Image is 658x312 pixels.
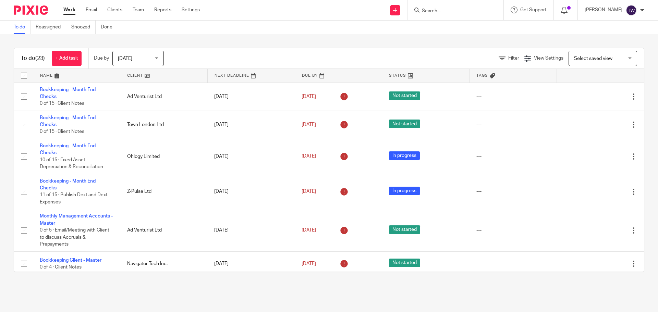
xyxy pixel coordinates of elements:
td: Ohlogy Limited [120,139,208,174]
a: Work [63,7,75,13]
td: Town London Ltd [120,111,208,139]
h1: To do [21,55,45,62]
span: [DATE] [302,94,316,99]
span: 11 of 15 · Publish Dext and Dext Expenses [40,193,108,205]
span: (23) [35,55,45,61]
td: [DATE] [207,139,295,174]
a: Reassigned [36,21,66,34]
a: Snoozed [71,21,96,34]
div: --- [476,260,550,267]
span: 0 of 15 · Client Notes [40,101,84,106]
span: Not started [389,91,420,100]
span: View Settings [534,56,563,61]
span: Not started [389,225,420,234]
td: [DATE] [207,111,295,139]
img: Pixie [14,5,48,15]
div: --- [476,121,550,128]
span: [DATE] [302,122,316,127]
span: In progress [389,151,420,160]
td: Ad Venturist Ltd [120,209,208,251]
span: 0 of 4 · Client Notes [40,265,82,270]
a: Team [133,7,144,13]
div: --- [476,153,550,160]
p: Due by [94,55,109,62]
div: --- [476,188,550,195]
span: Tags [476,74,488,77]
span: 10 of 15 · Fixed Asset Depreciation & Reconciliation [40,158,103,170]
a: Bookkeeping - Month End Checks [40,115,96,127]
img: svg%3E [626,5,637,16]
span: [DATE] [302,228,316,233]
a: Done [101,21,118,34]
a: Bookkeeping - Month End Checks [40,179,96,190]
div: --- [476,227,550,234]
a: Email [86,7,97,13]
span: [DATE] [302,261,316,266]
span: Filter [508,56,519,61]
span: 0 of 5 · Email/Meeting with Client to discuss Accruals & Prepayments [40,228,109,247]
a: Bookkeeping - Month End Checks [40,143,96,155]
span: Select saved view [574,56,612,61]
a: Bookkeeping - Month End Checks [40,87,96,99]
span: 0 of 15 · Client Notes [40,129,84,134]
div: --- [476,93,550,100]
span: In progress [389,187,420,195]
td: [DATE] [207,174,295,209]
span: [DATE] [302,154,316,159]
span: Get Support [520,8,547,12]
p: [PERSON_NAME] [585,7,622,13]
td: Navigator Tech Inc. [120,251,208,276]
td: [DATE] [207,83,295,111]
a: Reports [154,7,171,13]
a: Settings [182,7,200,13]
a: Clients [107,7,122,13]
input: Search [421,8,483,14]
td: Z-Pulse Ltd [120,174,208,209]
span: Not started [389,120,420,128]
td: [DATE] [207,209,295,251]
span: [DATE] [302,189,316,194]
a: Monthly Management Accounts - Master [40,214,113,225]
a: Bookkeeping Client - Master [40,258,101,263]
span: Not started [389,259,420,267]
span: [DATE] [118,56,132,61]
td: [DATE] [207,251,295,276]
a: + Add task [52,51,82,66]
td: Ad Venturist Ltd [120,83,208,111]
a: To do [14,21,31,34]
